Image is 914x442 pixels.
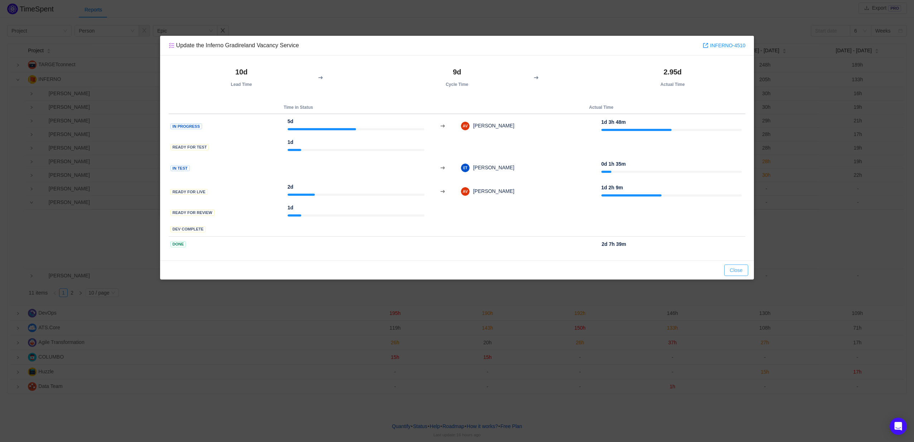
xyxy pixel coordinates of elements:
[664,68,682,76] strong: 2.95d
[170,226,206,232] span: Dev Complete
[169,101,428,114] th: Time in Status
[169,43,174,48] img: 10313
[288,139,293,145] strong: 1d
[170,144,209,150] span: Ready for Test
[703,42,746,49] a: INFERNO-4510
[288,118,293,124] strong: 5d
[170,189,208,195] span: Ready for Live
[170,165,190,171] span: In Test
[470,188,514,194] span: [PERSON_NAME]
[169,64,314,91] th: Lead Time
[470,123,514,128] span: [PERSON_NAME]
[170,210,215,216] span: Ready for Review
[470,165,514,170] span: [PERSON_NAME]
[461,187,470,196] img: 874ddc9412046692be558af8e1de2859
[724,264,749,276] button: Close
[600,64,746,91] th: Actual Time
[601,119,626,125] strong: 1d 3h 48m
[453,68,461,76] strong: 9d
[235,68,247,76] strong: 10d
[601,185,623,190] strong: 1d 2h 9m
[601,161,626,167] strong: 0d 1h 35m
[384,64,530,91] th: Cycle Time
[457,101,745,114] th: Actual Time
[169,42,299,49] div: Update the Inferno Gradireland Vacancy Service
[890,418,907,435] div: Open Intercom Messenger
[288,205,293,210] strong: 1d
[602,241,626,247] strong: 2d 7h 39m
[170,241,186,247] span: Done
[170,123,202,130] span: In Progress
[461,122,470,130] img: 874ddc9412046692be558af8e1de2859
[288,184,293,190] strong: 2d
[461,164,470,172] img: 8f93757278d5cd342f0bcfd2fa22d93b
